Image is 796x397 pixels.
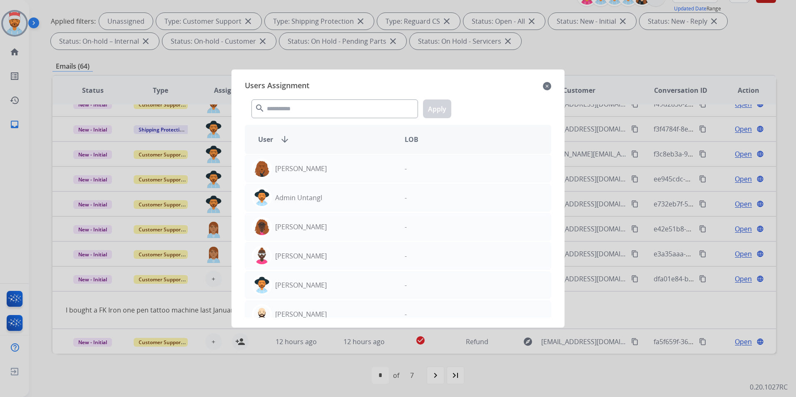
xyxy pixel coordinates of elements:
[405,134,418,144] span: LOB
[251,134,398,144] div: User
[405,309,407,319] p: -
[405,164,407,174] p: -
[245,79,309,93] span: Users Assignment
[405,280,407,290] p: -
[280,134,290,144] mat-icon: arrow_downward
[405,251,407,261] p: -
[405,193,407,203] p: -
[275,193,322,203] p: Admin Untangl
[275,309,327,319] p: [PERSON_NAME]
[255,103,265,113] mat-icon: search
[423,99,451,118] button: Apply
[405,222,407,232] p: -
[275,222,327,232] p: [PERSON_NAME]
[543,81,551,91] mat-icon: close
[275,280,327,290] p: [PERSON_NAME]
[275,251,327,261] p: [PERSON_NAME]
[275,164,327,174] p: [PERSON_NAME]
